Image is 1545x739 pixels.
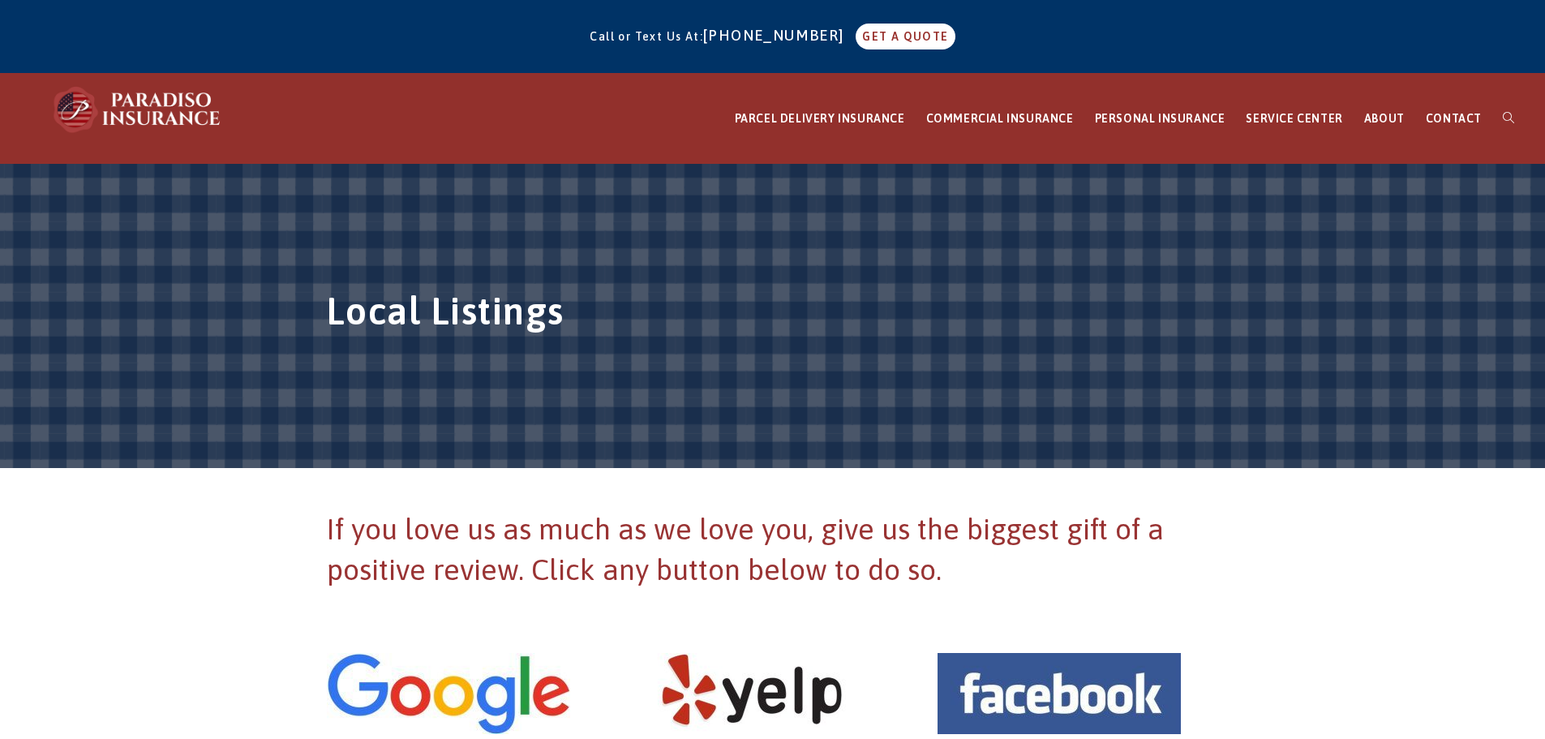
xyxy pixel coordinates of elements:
a: [PHONE_NUMBER] [703,27,852,44]
a: GET A QUOTE [856,24,955,49]
span: ABOUT [1364,112,1405,125]
a: PARCEL DELIVERY INSURANCE [724,74,916,164]
a: SERVICE CENTER [1235,74,1353,164]
img: LocalListings_0005_Background [327,653,570,734]
span: COMMERCIAL INSURANCE [926,112,1074,125]
img: LocalListings_0004_Layer 1 [632,653,875,734]
a: ABOUT [1354,74,1415,164]
a: CONTACT [1415,74,1492,164]
a: PERSONAL INSURANCE [1084,74,1236,164]
h1: Local Listings [327,286,1219,346]
span: SERVICE CENTER [1246,112,1342,125]
span: Call or Text Us At: [590,30,703,43]
a: COMMERCIAL INSURANCE [916,74,1084,164]
h2: If you love us as much as we love you, give us the biggest gift of a positive review. Click any b... [327,509,1219,591]
span: PARCEL DELIVERY INSURANCE [735,112,905,125]
span: CONTACT [1426,112,1482,125]
span: PERSONAL INSURANCE [1095,112,1225,125]
img: LocalListings_0003_Layer 2 [938,653,1181,734]
img: Paradiso Insurance [49,85,227,134]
